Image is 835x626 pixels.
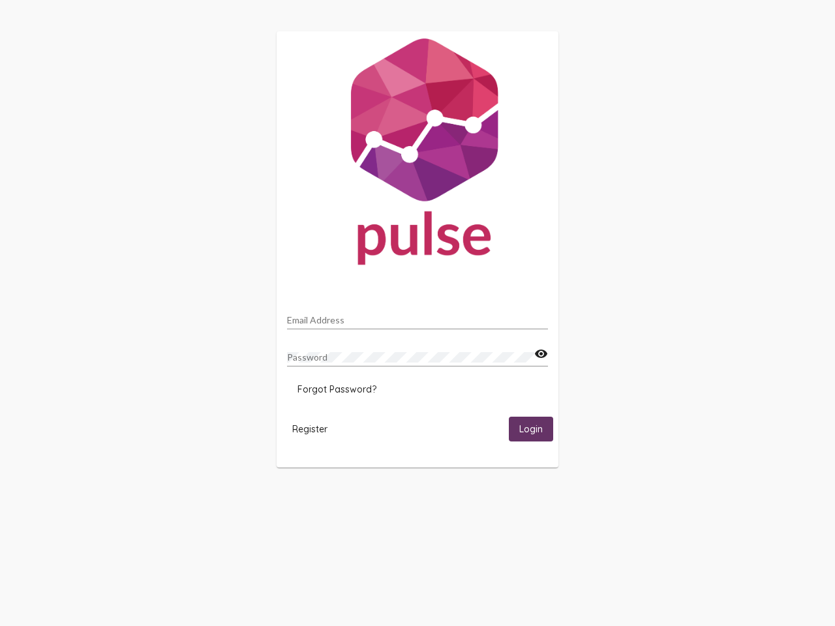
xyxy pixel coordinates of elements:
[287,378,387,401] button: Forgot Password?
[509,417,553,441] button: Login
[282,417,338,441] button: Register
[277,31,558,278] img: Pulse For Good Logo
[297,383,376,395] span: Forgot Password?
[519,424,543,436] span: Login
[292,423,327,435] span: Register
[534,346,548,362] mat-icon: visibility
